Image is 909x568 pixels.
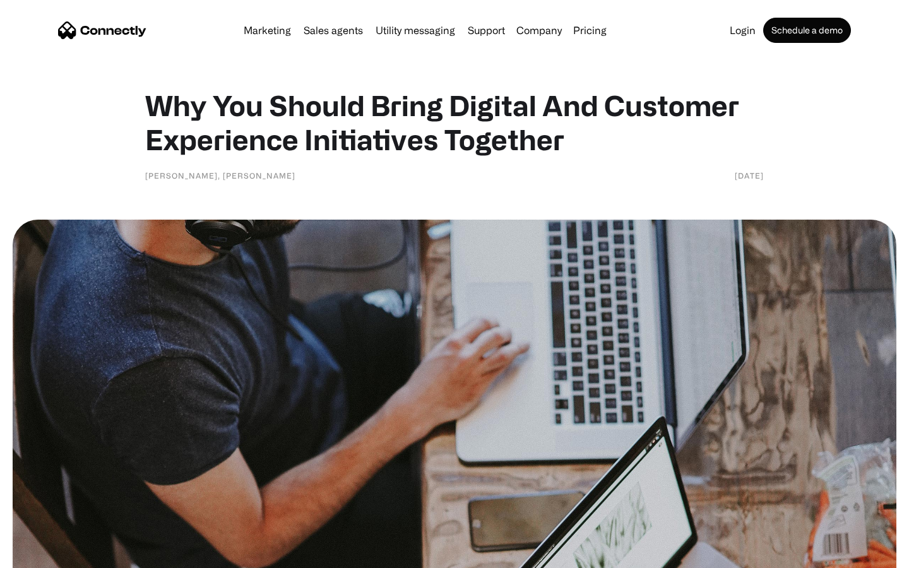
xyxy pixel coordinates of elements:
[371,25,460,35] a: Utility messaging
[568,25,612,35] a: Pricing
[299,25,368,35] a: Sales agents
[463,25,510,35] a: Support
[25,546,76,564] ul: Language list
[239,25,296,35] a: Marketing
[145,169,295,182] div: [PERSON_NAME], [PERSON_NAME]
[145,88,764,157] h1: Why You Should Bring Digital And Customer Experience Initiatives Together
[735,169,764,182] div: [DATE]
[763,18,851,43] a: Schedule a demo
[516,21,562,39] div: Company
[725,25,761,35] a: Login
[13,546,76,564] aside: Language selected: English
